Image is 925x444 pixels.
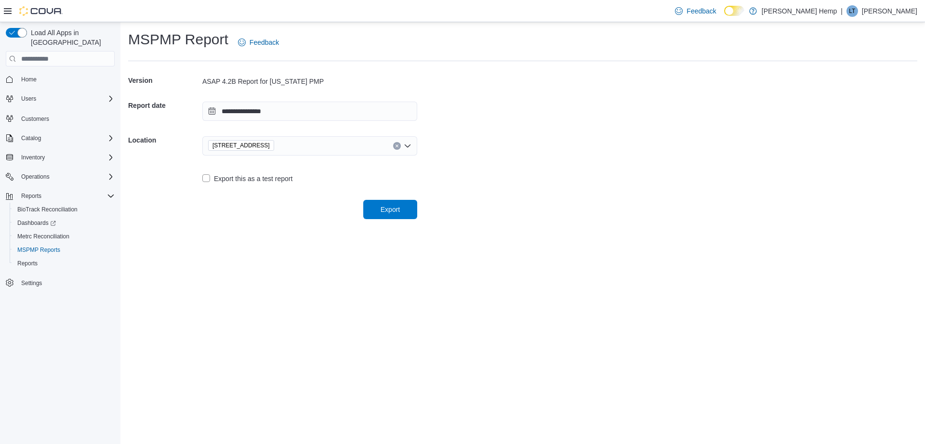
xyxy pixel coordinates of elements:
a: Home [17,74,40,85]
span: Reports [17,190,115,202]
div: Lucas Todd [846,5,858,17]
a: Customers [17,113,53,125]
input: Accessible screen reader label [278,140,279,152]
span: LT [849,5,855,17]
a: Dashboards [10,216,119,230]
button: Export [363,200,417,219]
span: Reports [17,260,38,267]
h5: Location [128,131,200,150]
span: Operations [21,173,50,181]
span: Settings [17,277,115,289]
button: Inventory [2,151,119,164]
button: Users [2,92,119,105]
p: [PERSON_NAME] [862,5,917,17]
span: Operations [17,171,115,183]
button: Operations [2,170,119,183]
button: Home [2,72,119,86]
span: Metrc Reconciliation [17,233,69,240]
input: Press the down key to open a popover containing a calendar. [202,102,417,121]
div: ASAP 4.2B Report for [US_STATE] PMP [202,77,417,86]
button: Reports [2,189,119,203]
a: Dashboards [13,217,60,229]
button: MSPMP Reports [10,243,119,257]
span: BioTrack Reconciliation [13,204,115,215]
button: Clear input [393,142,401,150]
h5: Report date [128,96,200,115]
span: Export [381,205,400,214]
button: Catalog [17,132,45,144]
span: Customers [21,115,49,123]
span: Inventory [17,152,115,163]
button: Open list of options [404,142,411,150]
span: Catalog [21,134,41,142]
span: Load All Apps in [GEOGRAPHIC_DATA] [27,28,115,47]
span: Users [17,93,115,104]
h1: MSPMP Report [128,30,228,49]
span: Metrc Reconciliation [13,231,115,242]
button: Settings [2,276,119,290]
button: Operations [17,171,53,183]
a: Settings [17,277,46,289]
span: Feedback [687,6,716,16]
span: Inventory [21,154,45,161]
button: BioTrack Reconciliation [10,203,119,216]
a: BioTrack Reconciliation [13,204,81,215]
span: MSPMP Reports [13,244,115,256]
button: Catalog [2,131,119,145]
span: Feedback [250,38,279,47]
button: Customers [2,111,119,125]
p: | [841,5,843,17]
button: Inventory [17,152,49,163]
a: MSPMP Reports [13,244,64,256]
span: Reports [13,258,115,269]
img: Cova [19,6,63,16]
span: Reports [21,192,41,200]
a: Reports [13,258,41,269]
button: Reports [10,257,119,270]
nav: Complex example [6,68,115,315]
span: Home [17,73,115,85]
input: Dark Mode [724,6,744,16]
a: Feedback [671,1,720,21]
span: Users [21,95,36,103]
span: Home [21,76,37,83]
a: Feedback [234,33,283,52]
button: Users [17,93,40,104]
span: Dashboards [13,217,115,229]
label: Export this as a test report [202,173,292,184]
button: Reports [17,190,45,202]
span: MSPMP Reports [17,246,60,254]
h5: Version [128,71,200,90]
span: Customers [17,112,115,124]
button: Metrc Reconciliation [10,230,119,243]
span: BioTrack Reconciliation [17,206,78,213]
a: Metrc Reconciliation [13,231,73,242]
p: [PERSON_NAME] Hemp [762,5,837,17]
span: 4860 Bethel Road [208,140,274,151]
span: Catalog [17,132,115,144]
span: Settings [21,279,42,287]
span: [STREET_ADDRESS] [212,141,270,150]
span: Dashboards [17,219,56,227]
